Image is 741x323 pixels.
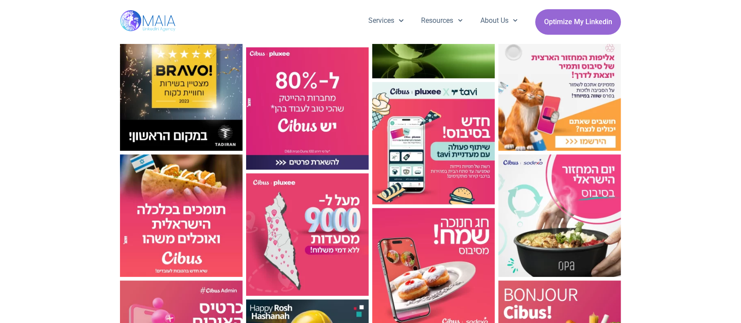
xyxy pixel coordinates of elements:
a: Resources [413,9,472,32]
a: About Us [472,9,527,32]
span: Optimize My Linkedin [544,14,612,30]
nav: Menu [360,9,527,32]
a: Optimize My Linkedin [535,9,621,35]
a: Services [360,9,412,32]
